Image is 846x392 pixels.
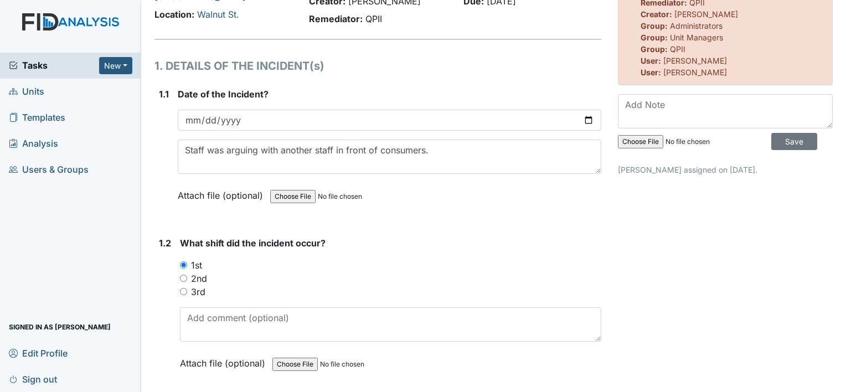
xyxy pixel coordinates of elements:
span: Analysis [9,135,58,152]
a: Walnut St. [197,9,239,20]
p: [PERSON_NAME] assigned on [DATE]. [618,164,833,176]
strong: Group: [641,21,668,30]
label: Attach file (optional) [180,350,270,370]
strong: Creator: [641,9,672,19]
input: Save [771,133,817,150]
h1: 1. DETAILS OF THE INCIDENT(s) [154,58,601,74]
span: [PERSON_NAME] [663,56,727,65]
label: 1.2 [159,236,171,250]
span: Sign out [9,370,57,388]
label: 1st [191,259,202,272]
span: Signed in as [PERSON_NAME] [9,318,111,336]
span: Administrators [670,21,723,30]
span: Users & Groups [9,161,89,178]
strong: Group: [641,44,668,54]
span: [PERSON_NAME] [663,68,727,77]
strong: Group: [641,33,668,42]
a: Tasks [9,59,99,72]
span: Edit Profile [9,344,68,362]
label: 3rd [191,285,205,298]
strong: Remediator: [309,13,363,24]
label: 2nd [191,272,207,285]
span: What shift did the incident occur? [180,238,326,249]
label: 1.1 [159,87,169,101]
strong: User: [641,68,661,77]
input: 1st [180,261,187,269]
span: Templates [9,109,65,126]
strong: User: [641,56,661,65]
strong: Location: [154,9,194,20]
span: QPII [365,13,382,24]
textarea: Staff was arguing with another staff in front of consumers. [178,140,601,174]
span: Date of the Incident? [178,89,269,100]
span: QPII [670,44,685,54]
input: 2nd [180,275,187,282]
span: Units [9,83,44,100]
span: [PERSON_NAME] [674,9,738,19]
span: Unit Managers [670,33,723,42]
label: Attach file (optional) [178,183,267,202]
button: New [99,57,132,74]
input: 3rd [180,288,187,295]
